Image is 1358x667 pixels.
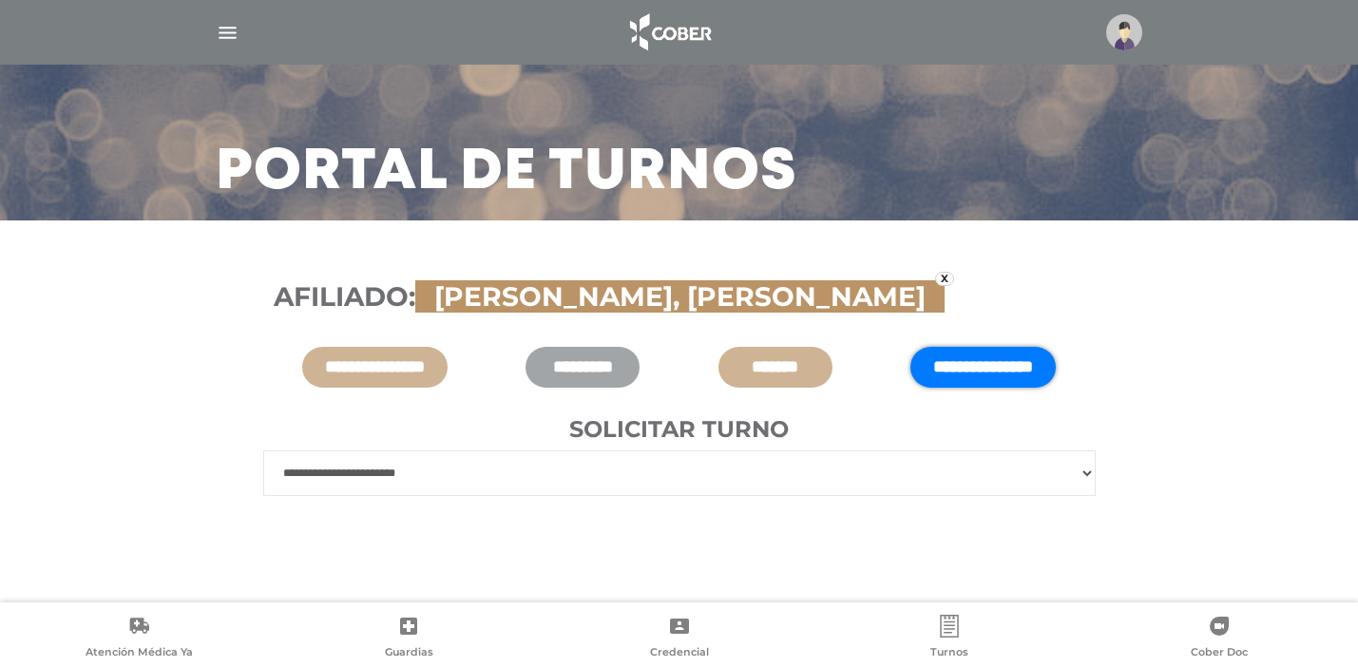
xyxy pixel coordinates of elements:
img: profile-placeholder.svg [1106,14,1142,50]
span: Atención Médica Ya [86,645,193,662]
img: logo_cober_home-white.png [620,10,719,55]
a: Guardias [274,615,544,663]
img: Cober_menu-lines-white.svg [216,21,239,45]
span: Cober Doc [1191,645,1248,662]
a: Cober Doc [1084,615,1354,663]
span: Guardias [385,645,433,662]
h4: Solicitar turno [263,416,1096,444]
a: Credencial [544,615,813,663]
h3: Portal de turnos [216,148,797,198]
a: Turnos [814,615,1084,663]
span: Turnos [930,645,968,662]
a: x [935,272,954,286]
a: Atención Médica Ya [4,615,274,663]
span: Credencial [650,645,709,662]
span: [PERSON_NAME], [PERSON_NAME] [425,280,935,313]
h3: Afiliado: [274,281,1085,314]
